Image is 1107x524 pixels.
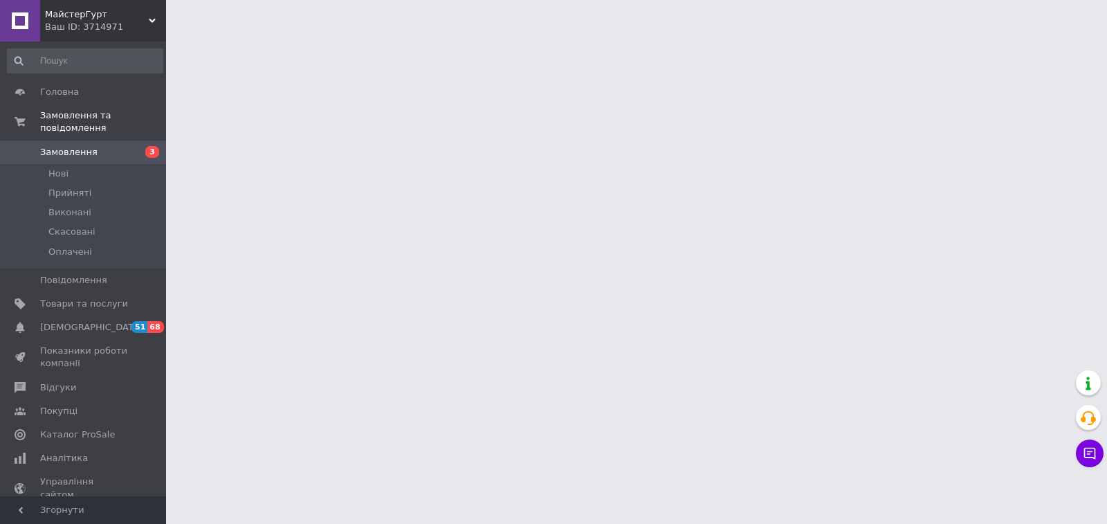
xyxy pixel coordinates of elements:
span: 68 [147,321,163,333]
span: Замовлення [40,146,98,159]
span: Виконані [48,206,91,219]
span: Головна [40,86,79,98]
span: Скасовані [48,226,95,238]
button: Чат з покупцем [1076,440,1104,467]
span: Управління сайтом [40,476,128,500]
span: Показники роботи компанії [40,345,128,370]
span: Відгуки [40,381,76,394]
span: МайстерГурт [45,8,149,21]
span: Замовлення та повідомлення [40,109,166,134]
span: [DEMOGRAPHIC_DATA] [40,321,143,334]
span: Оплачені [48,246,92,258]
span: Аналітика [40,452,88,464]
span: Прийняті [48,187,91,199]
span: 3 [145,146,159,158]
span: Нові [48,168,68,180]
input: Пошук [7,48,163,73]
span: Повідомлення [40,274,107,287]
span: Покупці [40,405,77,417]
div: Ваш ID: 3714971 [45,21,166,33]
span: 51 [131,321,147,333]
span: Каталог ProSale [40,428,115,441]
span: Товари та послуги [40,298,128,310]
